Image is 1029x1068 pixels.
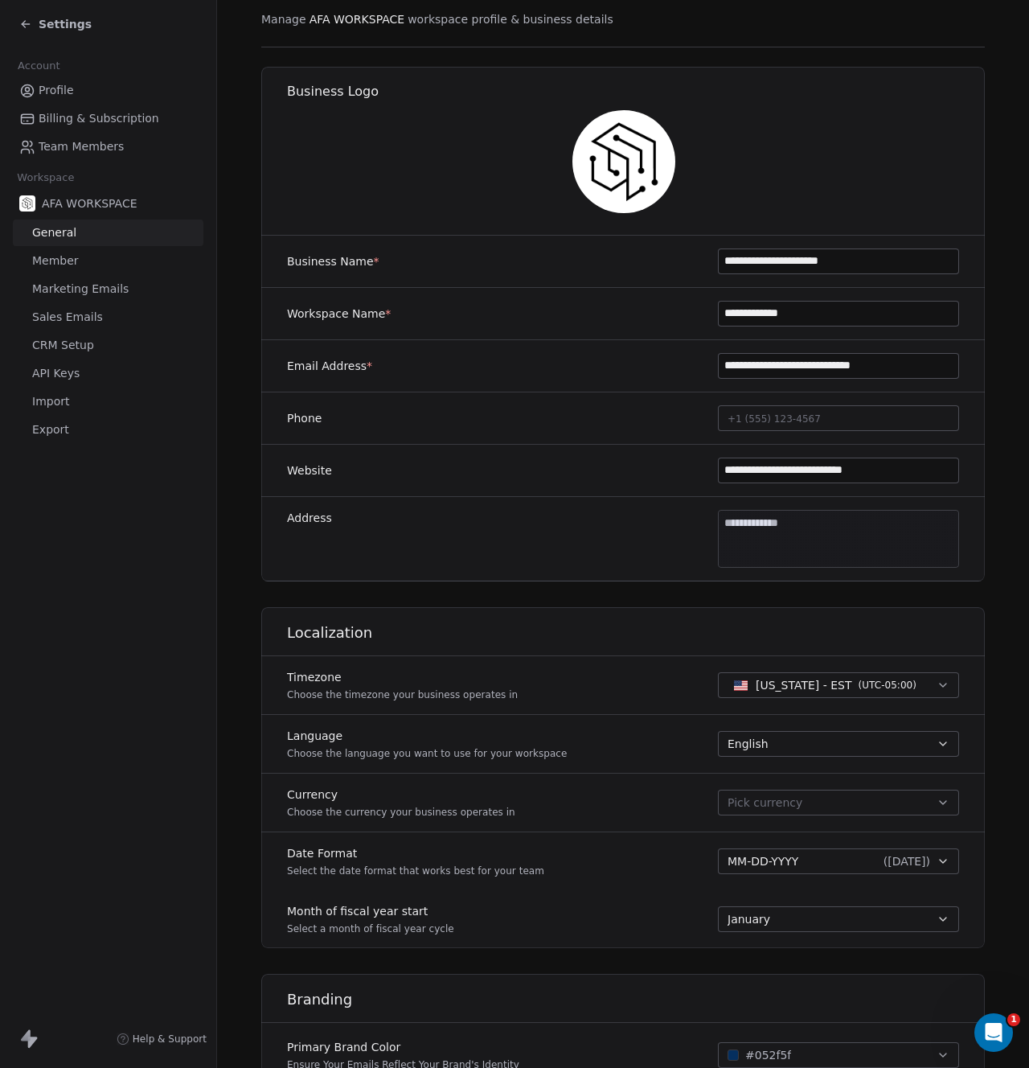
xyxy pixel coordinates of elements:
[13,360,203,387] a: API Keys
[1007,1013,1020,1026] span: 1
[310,11,405,27] span: AFA WORKSPACE
[39,110,159,127] span: Billing & Subscription
[32,224,76,241] span: General
[13,332,203,359] a: CRM Setup
[728,413,821,425] span: +1 (555) 123-4567
[718,1042,959,1068] button: #052f5f
[408,11,613,27] span: workspace profile & business details
[287,358,372,374] label: Email Address
[13,105,203,132] a: Billing & Subscription
[974,1013,1013,1052] iframe: Intercom live chat
[287,623,986,643] h1: Localization
[728,853,798,869] span: MM-DD-YYYY
[32,393,69,410] span: Import
[287,990,986,1009] h1: Branding
[287,806,515,819] p: Choose the currency your business operates in
[883,853,930,869] span: ( [DATE] )
[287,787,515,803] label: Currency
[19,16,92,32] a: Settings
[10,166,81,190] span: Workspace
[117,1033,207,1045] a: Help & Support
[287,688,518,701] p: Choose the timezone your business operates in
[287,845,544,861] label: Date Format
[287,462,332,479] label: Website
[19,195,35,212] img: black.png
[13,276,203,302] a: Marketing Emails
[32,253,79,269] span: Member
[287,922,454,935] p: Select a month of fiscal year cycle
[728,911,770,927] span: January
[718,405,959,431] button: +1 (555) 123-4567
[13,388,203,415] a: Import
[287,669,518,685] label: Timezone
[13,133,203,160] a: Team Members
[13,417,203,443] a: Export
[287,510,332,526] label: Address
[287,903,454,919] label: Month of fiscal year start
[13,220,203,246] a: General
[10,54,67,78] span: Account
[287,1039,519,1055] label: Primary Brand Color
[287,410,322,426] label: Phone
[287,253,379,269] label: Business Name
[39,16,92,32] span: Settings
[718,790,959,815] button: Pick currency
[287,728,567,744] label: Language
[287,747,567,760] p: Choose the language you want to use for your workspace
[32,365,80,382] span: API Keys
[32,281,129,298] span: Marketing Emails
[287,865,544,877] p: Select the date format that works best for your team
[39,82,74,99] span: Profile
[261,11,306,27] span: Manage
[756,677,852,693] span: [US_STATE] - EST
[572,110,675,213] img: black.png
[32,337,94,354] span: CRM Setup
[39,138,124,155] span: Team Members
[13,248,203,274] a: Member
[287,306,391,322] label: Workspace Name
[42,195,137,212] span: AFA WORKSPACE
[859,678,916,692] span: ( UTC-05:00 )
[32,421,69,438] span: Export
[745,1047,791,1064] span: #052f5f
[13,77,203,104] a: Profile
[718,672,959,698] button: [US_STATE] - EST(UTC-05:00)
[13,304,203,331] a: Sales Emails
[287,83,986,101] h1: Business Logo
[728,795,802,811] span: Pick currency
[133,1033,207,1045] span: Help & Support
[728,736,769,752] span: English
[32,309,103,326] span: Sales Emails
